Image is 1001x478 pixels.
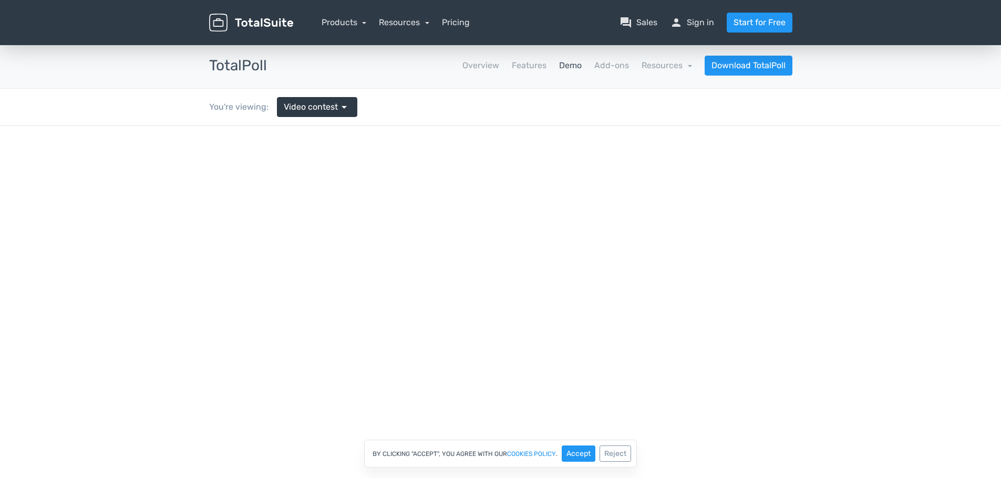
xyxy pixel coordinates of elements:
[642,60,692,70] a: Resources
[705,56,792,76] a: Download TotalPoll
[462,59,499,72] a: Overview
[209,14,293,32] img: TotalSuite for WordPress
[670,16,683,29] span: person
[670,16,714,29] a: personSign in
[379,17,429,27] a: Resources
[507,451,556,457] a: cookies policy
[338,101,350,113] span: arrow_drop_down
[594,59,629,72] a: Add-ons
[620,16,632,29] span: question_answer
[600,445,631,462] button: Reject
[620,16,657,29] a: question_answerSales
[512,59,546,72] a: Features
[727,13,792,33] a: Start for Free
[559,59,582,72] a: Demo
[277,97,357,117] a: Video contest arrow_drop_down
[284,101,338,113] span: Video contest
[562,445,595,462] button: Accept
[442,16,470,29] a: Pricing
[209,101,277,113] div: You're viewing:
[209,58,267,74] h3: TotalPoll
[364,440,637,468] div: By clicking "Accept", you agree with our .
[322,17,367,27] a: Products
